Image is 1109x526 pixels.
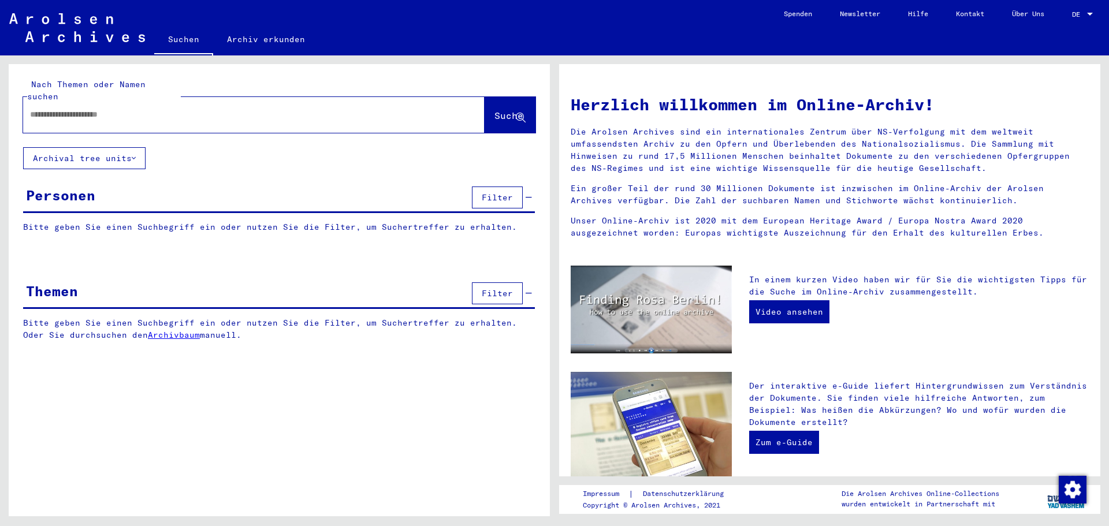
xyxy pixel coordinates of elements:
p: Unser Online-Archiv ist 2020 mit dem European Heritage Award / Europa Nostra Award 2020 ausgezeic... [571,215,1089,239]
p: Ein großer Teil der rund 30 Millionen Dokumente ist inzwischen im Online-Archiv der Arolsen Archi... [571,182,1089,207]
img: eguide.jpg [571,372,732,479]
a: Datenschutzerklärung [634,488,738,500]
span: Suche [494,110,523,121]
a: Suchen [154,25,213,55]
p: In einem kurzen Video haben wir für Sie die wichtigsten Tipps für die Suche im Online-Archiv zusa... [749,274,1089,298]
a: Impressum [583,488,628,500]
div: Themen [26,281,78,301]
button: Archival tree units [23,147,146,169]
span: Filter [482,288,513,299]
div: Personen [26,185,95,206]
div: Zustimmung ändern [1058,475,1086,503]
p: Die Arolsen Archives sind ein internationales Zentrum über NS-Verfolgung mit dem weltweit umfasse... [571,126,1089,174]
img: Zustimmung ändern [1059,476,1086,503]
a: Archiv erkunden [213,25,319,53]
span: DE [1072,10,1085,18]
button: Filter [472,186,523,208]
img: video.jpg [571,266,732,353]
img: Arolsen_neg.svg [9,13,145,42]
mat-label: Nach Themen oder Namen suchen [27,79,146,102]
p: wurden entwickelt in Partnerschaft mit [842,499,999,509]
p: Der interaktive e-Guide liefert Hintergrundwissen zum Verständnis der Dokumente. Sie finden viele... [749,380,1089,428]
a: Archivbaum [148,330,200,340]
button: Filter [472,282,523,304]
div: | [583,488,738,500]
button: Suche [485,97,535,133]
p: Bitte geben Sie einen Suchbegriff ein oder nutzen Sie die Filter, um Suchertreffer zu erhalten. O... [23,317,535,341]
p: Copyright © Arolsen Archives, 2021 [583,500,738,510]
img: yv_logo.png [1045,484,1088,513]
p: Bitte geben Sie einen Suchbegriff ein oder nutzen Sie die Filter, um Suchertreffer zu erhalten. [23,221,535,233]
p: Die Arolsen Archives Online-Collections [842,488,999,499]
a: Video ansehen [749,300,829,323]
span: Filter [482,192,513,203]
h1: Herzlich willkommen im Online-Archiv! [571,92,1089,117]
a: Zum e-Guide [749,431,819,454]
